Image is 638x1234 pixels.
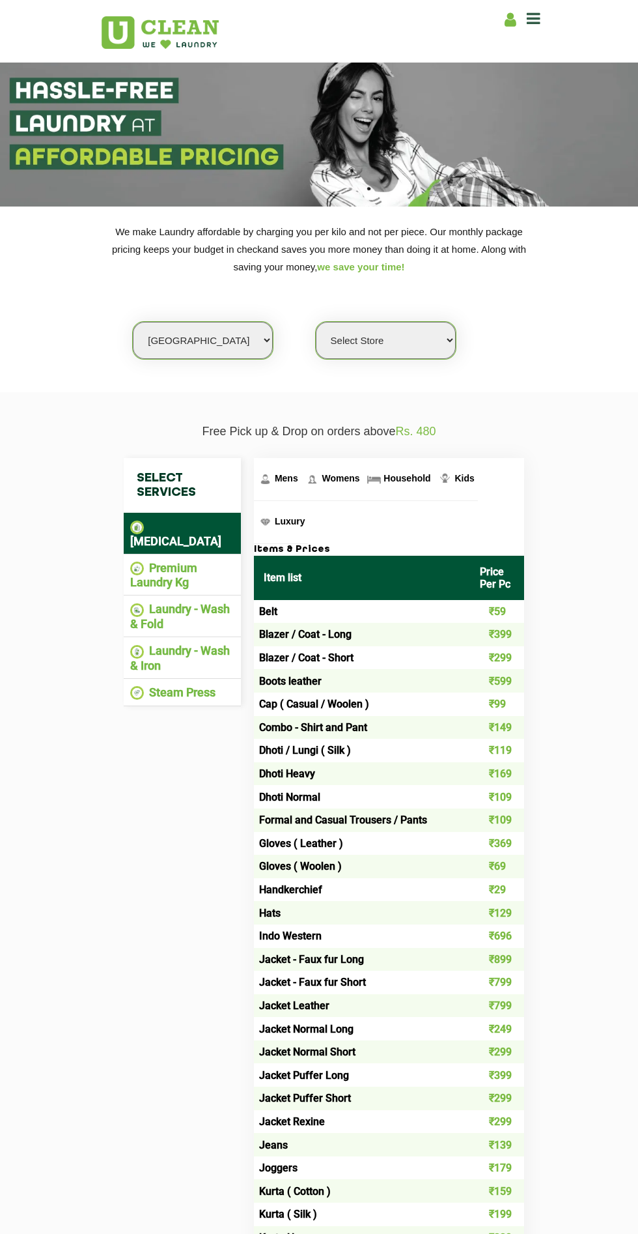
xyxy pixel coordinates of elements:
span: Rs. 480 [396,425,436,438]
td: ₹299 [470,1087,524,1110]
td: ₹399 [470,1063,524,1087]
td: ₹119 [470,739,524,762]
td: Jeans [254,1133,470,1156]
span: Mens [275,473,298,483]
img: Luxury [257,514,273,530]
td: ₹369 [470,832,524,855]
td: ₹179 [470,1156,524,1180]
li: Steam Press [130,685,234,700]
td: Jacket Rexine [254,1110,470,1134]
td: Jacket Normal Short [254,1040,470,1064]
p: Free Pick up & Drop on orders above [101,425,537,438]
td: Dhoti / Lungi ( Silk ) [254,739,470,762]
td: Dhoti Heavy [254,762,470,786]
td: ₹299 [470,1040,524,1064]
td: ₹59 [470,600,524,624]
td: Gloves ( Leather ) [254,832,470,855]
td: Jacket Normal Long [254,1017,470,1040]
span: Kids [454,473,474,483]
li: Laundry - Wash & Fold [130,602,234,631]
td: Jacket Puffer Short [254,1087,470,1110]
li: [MEDICAL_DATA] [130,519,234,548]
td: ₹599 [470,669,524,693]
span: Luxury [275,516,305,526]
td: ₹129 [470,901,524,925]
td: Jacket - Faux fur Short [254,971,470,994]
td: Joggers [254,1156,470,1180]
img: Dry Cleaning [130,521,144,534]
td: ₹799 [470,994,524,1018]
td: ₹299 [470,1110,524,1134]
td: ₹199 [470,1203,524,1226]
td: ₹139 [470,1133,524,1156]
li: Laundry - Wash & Iron [130,644,234,672]
td: ₹109 [470,785,524,809]
h4: Select Services [124,458,241,513]
td: Gloves ( Woolen ) [254,855,470,878]
h3: Items & Prices [254,544,524,556]
li: Premium Laundry Kg [130,561,234,590]
img: Womens [304,471,320,487]
td: ₹149 [470,716,524,739]
th: Price Per Pc [470,556,524,600]
td: Indo Western [254,925,470,948]
td: ₹299 [470,646,524,670]
td: Boots leather [254,669,470,693]
td: Blazer / Coat - Short [254,646,470,670]
td: ₹69 [470,855,524,878]
img: Laundry - Wash & Fold [130,603,144,617]
td: ₹249 [470,1017,524,1040]
td: Cap ( Casual / Woolen ) [254,693,470,716]
td: Jacket - Faux fur Long [254,948,470,971]
td: Blazer / Coat - Long [254,623,470,646]
td: ₹109 [470,809,524,832]
td: Combo - Shirt and Pant [254,716,470,739]
td: Jacket Puffer Long [254,1063,470,1087]
th: Item list [254,556,470,600]
td: Formal and Casual Trousers / Pants [254,809,470,832]
td: ₹799 [470,971,524,994]
td: ₹29 [470,878,524,902]
td: Belt [254,600,470,624]
img: Kids [437,471,453,487]
img: Steam Press [130,686,144,700]
span: Womens [322,473,359,483]
td: ₹99 [470,693,524,716]
img: Laundry - Wash & Iron [130,645,144,659]
img: UClean Laundry and Dry Cleaning [102,16,219,49]
img: Mens [257,471,273,487]
img: Household [366,471,382,487]
span: we save your time! [317,261,404,272]
td: Kurta ( Silk ) [254,1203,470,1226]
td: Kurta ( Cotton ) [254,1179,470,1203]
td: ₹169 [470,762,524,786]
td: Hats [254,901,470,925]
td: ₹399 [470,623,524,646]
td: ₹899 [470,948,524,971]
td: ₹159 [470,1179,524,1203]
td: ₹696 [470,925,524,948]
img: Premium Laundry Kg [130,562,144,575]
span: Household [383,473,430,483]
td: Jacket Leather [254,994,470,1018]
td: Handkerchief [254,878,470,902]
td: Dhoti Normal [254,785,470,809]
p: We make Laundry affordable by charging you per kilo and not per piece. Our monthly package pricin... [101,223,537,276]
